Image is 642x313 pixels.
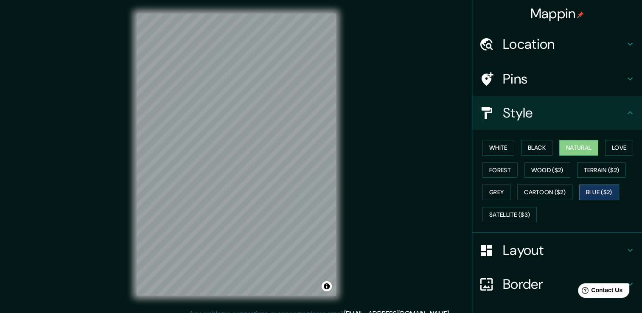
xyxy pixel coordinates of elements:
h4: Pins [503,70,625,87]
div: Style [472,96,642,130]
h4: Style [503,104,625,121]
button: Grey [482,184,510,200]
button: Blue ($2) [579,184,619,200]
div: Location [472,27,642,61]
h4: Mappin [530,5,584,22]
button: White [482,140,514,156]
button: Satellite ($3) [482,207,537,223]
button: Love [605,140,633,156]
div: Pins [472,62,642,96]
h4: Border [503,276,625,293]
button: Wood ($2) [524,162,570,178]
div: Border [472,267,642,301]
canvas: Map [137,14,336,296]
img: pin-icon.png [577,11,584,18]
div: Layout [472,233,642,267]
iframe: Help widget launcher [566,280,633,304]
button: Toggle attribution [322,281,332,291]
button: Forest [482,162,518,178]
button: Natural [559,140,598,156]
button: Terrain ($2) [577,162,626,178]
h4: Layout [503,242,625,259]
button: Black [521,140,553,156]
h4: Location [503,36,625,53]
button: Cartoon ($2) [517,184,572,200]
